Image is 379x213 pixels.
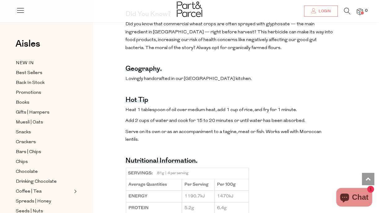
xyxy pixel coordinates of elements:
[125,159,198,164] h4: Nutritional Information.
[16,79,45,87] span: Back In Stock
[16,59,72,67] a: NEW IN
[15,37,40,51] span: Aisles
[16,128,72,136] a: Snacks
[16,89,72,97] a: Promotions
[16,79,72,87] a: Back In Stock
[15,39,40,55] a: Aisles
[16,109,50,116] span: Gifts | Hampers
[16,148,72,156] a: Bars | Chips
[125,130,321,142] span: Serve on its own or as an accompaniment to a tagine, meat or fish. Works well with Moroccan lentils.
[364,8,369,14] span: 0
[317,9,331,14] span: Login
[125,20,333,52] p: Did you know that commercial wheat crops are often sprayed with glyphosate — the main ingredient ...
[304,6,338,17] a: Login
[334,188,374,208] inbox-online-store-chat: Shopify online store chat
[16,198,51,205] span: Spreads | Honey
[16,148,41,156] span: Bars | Chips
[16,119,72,126] a: Muesli | Oats
[16,198,72,205] a: Spreads | Honey
[16,158,72,166] a: Chips
[16,89,41,97] span: Promotions
[72,188,77,195] button: Expand/Collapse Coffee | Tea
[16,69,72,77] a: Best Sellers
[16,69,42,77] span: Best Sellers
[16,60,34,67] span: NEW IN
[125,75,333,83] p: Lovingly handcrafted in our [GEOGRAPHIC_DATA] kitchen.
[16,119,43,126] span: Muesli | Oats
[177,2,202,17] img: Part&Parcel
[16,188,41,195] span: Coffee | Tea
[16,139,36,146] span: Crackers
[16,178,57,186] span: Drinking Chocolate
[16,188,72,195] a: Coffee | Tea
[16,109,72,116] a: Gifts | Hampers
[16,178,72,186] a: Drinking Chocolate
[125,119,305,123] span: Add 2 cups of water and cook for 15 to 20 minutes or until water has been absorbed.
[125,108,297,112] span: Heat 1 tablespoon of oil over medium heat, add 1 cup of rice, and fry for 1 minute.
[16,129,31,136] span: Snacks
[125,98,148,103] h4: Hot Tip
[16,138,72,146] a: Crackers
[16,99,29,106] span: Books
[16,158,28,166] span: Chips
[125,67,162,72] h4: Geography.
[357,8,363,15] a: 0
[16,168,72,176] a: Chocolate
[16,168,38,176] span: Chocolate
[16,99,72,106] a: Books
